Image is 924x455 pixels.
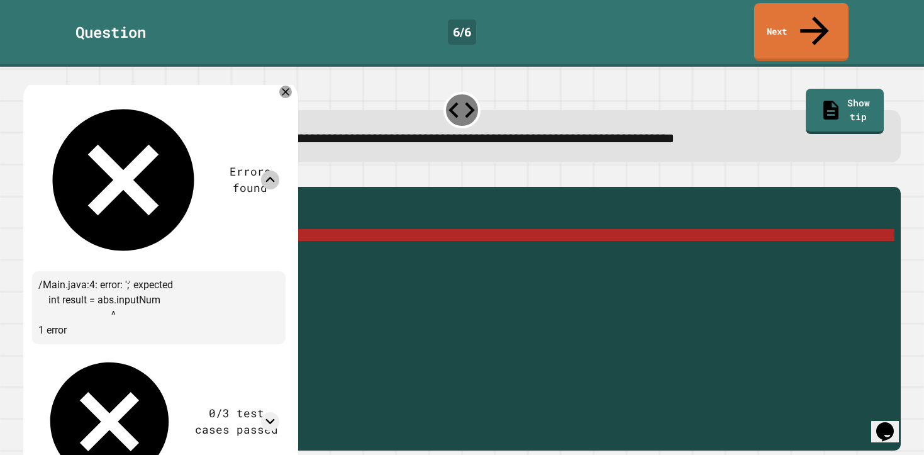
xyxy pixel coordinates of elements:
[75,21,146,43] div: Question
[806,89,883,134] a: Show tip
[448,20,476,45] div: 6 / 6
[32,271,286,344] div: /Main.java:4: error: ';' expected int result = abs.inputNum ^ 1 error
[871,405,911,442] iframe: chat widget
[754,3,849,61] a: Next
[221,164,279,197] div: Errors found
[194,405,280,439] div: 0/3 test cases passed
